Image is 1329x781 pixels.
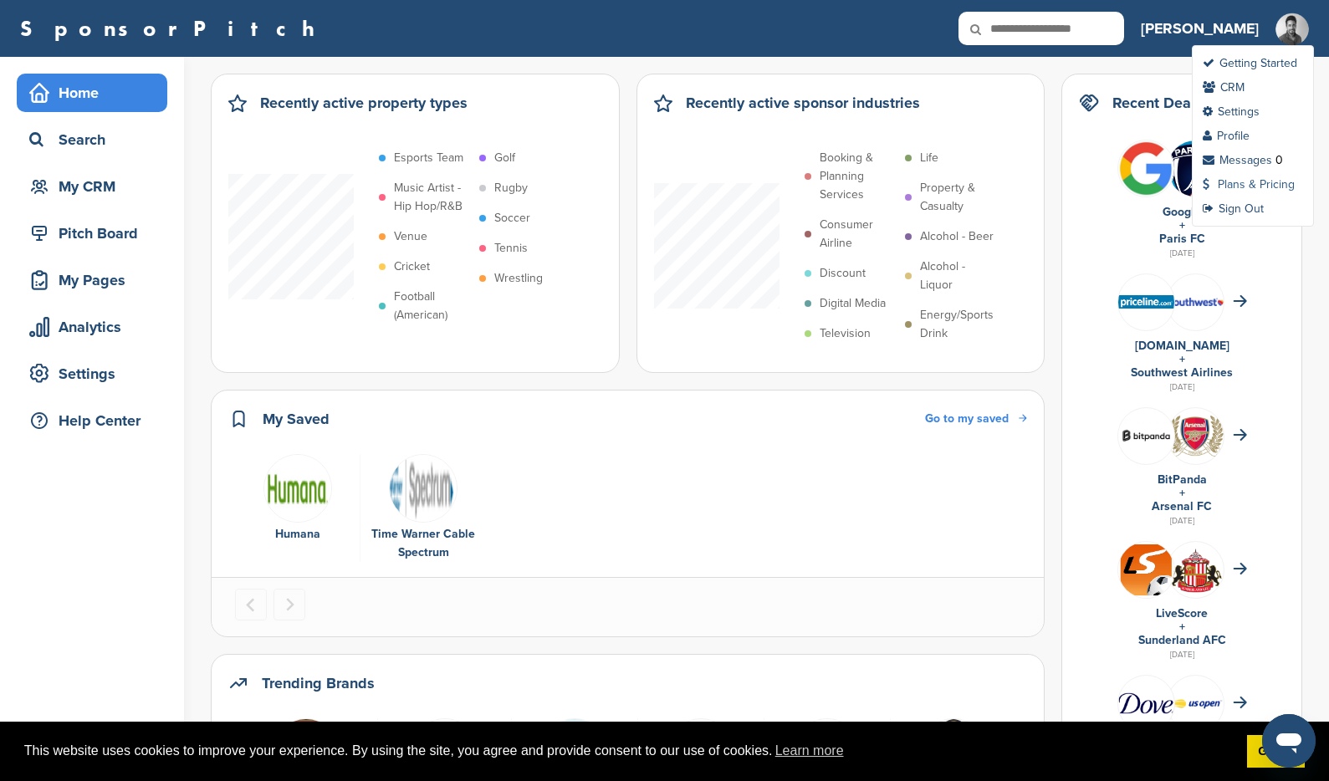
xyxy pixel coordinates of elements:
[1079,647,1285,662] div: [DATE]
[260,91,468,115] h2: Recently active property types
[1118,415,1174,457] img: Bitpanda7084
[1138,633,1226,647] a: Sunderland AFC
[1131,365,1233,380] a: Southwest Airlines
[1179,620,1185,634] a: +
[17,120,167,159] a: Search
[820,149,897,204] p: Booking & Planning Services
[1118,140,1174,197] img: Bwupxdxo 400x400
[1141,10,1259,47] a: [PERSON_NAME]
[389,454,457,523] img: Time warner cable spectrum
[1163,205,1201,219] a: Google
[494,239,528,258] p: Tennis
[17,261,167,299] a: My Pages
[1275,153,1283,167] div: 0
[1247,735,1305,768] a: dismiss cookie message
[1203,129,1250,143] a: Profile
[17,167,167,206] a: My CRM
[925,411,1009,426] span: Go to my saved
[1275,12,1309,64] img: Portrait circle
[494,269,543,288] p: Wrestling
[1179,486,1185,500] a: +
[1168,298,1224,306] img: Southwest airlines logo 2014.svg
[925,410,1027,428] a: Go to my saved
[17,308,167,346] a: Analytics
[1079,513,1285,528] div: [DATE]
[1203,105,1260,119] a: Settings
[494,209,530,227] p: Soccer
[1118,295,1174,309] img: Data
[360,454,486,563] div: 2 of 2
[25,265,167,295] div: My Pages
[1159,232,1205,246] a: Paris FC
[1168,416,1224,457] img: Open uri20141112 64162 vhlk61?1415807597
[263,407,330,431] h2: My Saved
[263,454,332,523] img: Screen shot 2015 03 10 at 3.10.47 pm
[243,454,351,544] a: Screen shot 2015 03 10 at 3.10.47 pm Humana
[1118,542,1174,598] img: Livescore
[369,454,478,563] a: Time warner cable spectrum Time Warner Cable Spectrum
[686,91,920,115] h2: Recently active sponsor industries
[820,324,871,343] p: Television
[773,738,846,763] a: learn more about cookies
[262,671,375,695] h2: Trending Brands
[394,149,463,167] p: Esports Team
[1168,546,1224,593] img: Open uri20141112 64162 1q58x9c?1415807470
[25,78,167,108] div: Home
[394,288,471,324] p: Football (American)
[394,227,427,246] p: Venue
[1141,17,1259,40] h3: [PERSON_NAME]
[25,125,167,155] div: Search
[1158,472,1207,487] a: BitPanda
[17,401,167,440] a: Help Center
[17,214,167,253] a: Pitch Board
[1156,606,1208,620] a: LiveScore
[394,258,430,276] p: Cricket
[1152,499,1212,513] a: Arsenal FC
[1079,380,1285,395] div: [DATE]
[1079,246,1285,261] div: [DATE]
[1112,91,1203,115] h2: Recent Deals
[369,525,478,562] div: Time Warner Cable Spectrum
[920,258,997,294] p: Alcohol - Liquor
[24,738,1234,763] span: This website uses cookies to improve your experience. By using the site, you agree and provide co...
[920,227,994,246] p: Alcohol - Beer
[1262,714,1316,768] iframe: Button to launch messaging window
[20,18,325,39] a: SponsorPitch
[25,359,167,389] div: Settings
[235,589,267,620] button: Previous slide
[1203,56,1297,70] a: Getting Started
[25,171,167,202] div: My CRM
[273,589,305,620] button: Next slide
[1179,218,1185,232] a: +
[820,294,886,313] p: Digital Media
[1203,153,1272,167] a: Messages
[920,179,997,216] p: Property & Casualty
[394,179,471,216] p: Music Artist - Hip Hop/R&B
[235,454,360,563] div: 1 of 2
[1203,202,1264,216] a: Sign Out
[1168,696,1224,710] img: Screen shot 2018 07 23 at 2.49.02 pm
[494,179,528,197] p: Rugby
[1135,339,1229,353] a: [DOMAIN_NAME]
[243,525,351,544] div: Humana
[25,218,167,248] div: Pitch Board
[920,306,997,343] p: Energy/Sports Drink
[494,149,515,167] p: Golf
[820,264,866,283] p: Discount
[820,216,897,253] p: Consumer Airline
[25,312,167,342] div: Analytics
[1179,352,1185,366] a: +
[1118,692,1174,713] img: Data
[25,406,167,436] div: Help Center
[17,355,167,393] a: Settings
[1203,80,1245,94] a: CRM
[17,74,167,112] a: Home
[1203,177,1295,191] a: Plans & Pricing
[920,149,938,167] p: Life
